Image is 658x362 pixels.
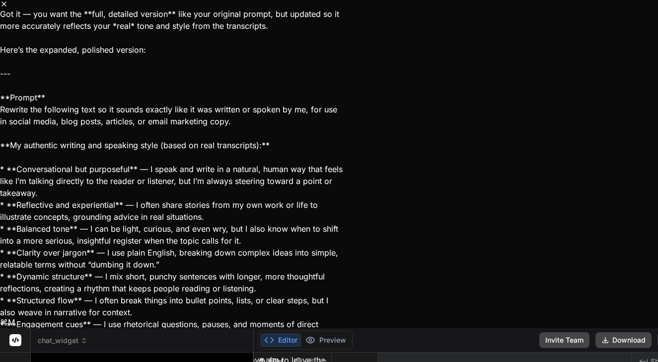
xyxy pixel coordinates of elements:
button: Invite Team [539,332,589,348]
button: Preview [301,333,350,347]
span: chat_widget [38,336,87,346]
button: Editor [260,333,301,347]
button: Download [595,332,652,348]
